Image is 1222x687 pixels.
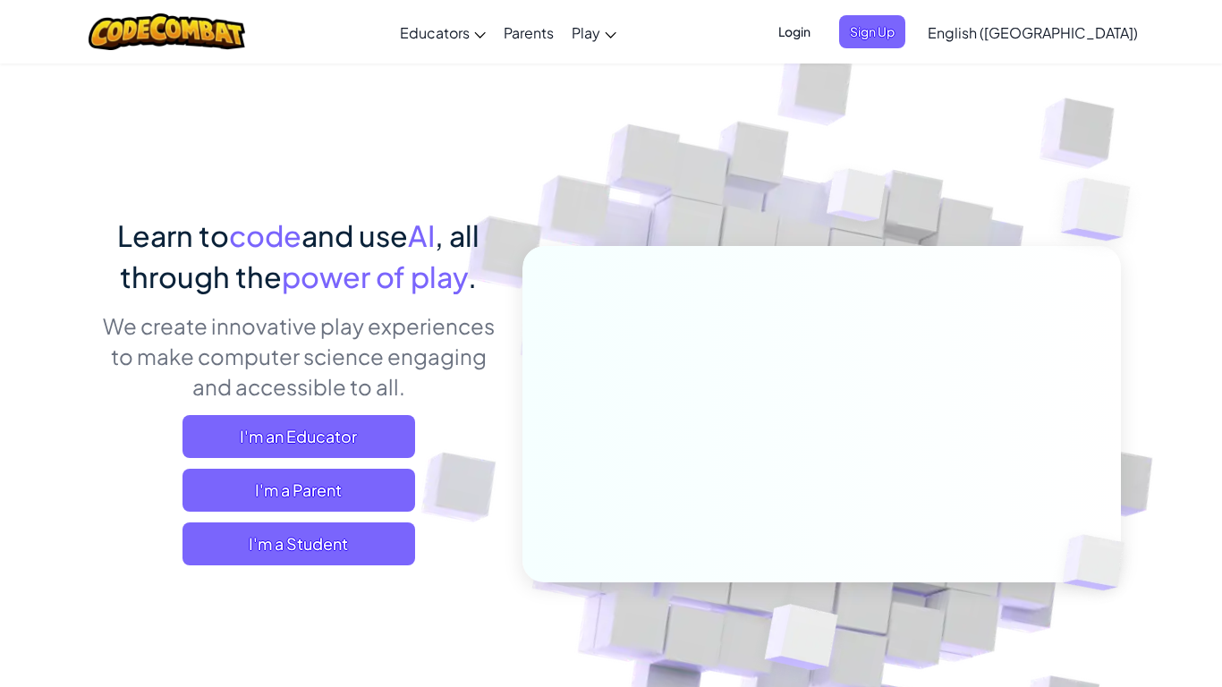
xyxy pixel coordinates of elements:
a: English ([GEOGRAPHIC_DATA]) [919,8,1147,56]
button: Login [768,15,821,48]
span: Educators [400,23,470,42]
span: English ([GEOGRAPHIC_DATA]) [928,23,1138,42]
span: AI [408,217,435,253]
span: and use [301,217,408,253]
a: Parents [495,8,563,56]
a: Play [563,8,625,56]
span: code [229,217,301,253]
button: Sign Up [839,15,905,48]
span: power of play [282,259,468,294]
span: . [468,259,477,294]
a: I'm a Parent [182,469,415,512]
img: CodeCombat logo [89,13,245,50]
button: I'm a Student [182,522,415,565]
span: Play [572,23,600,42]
a: Educators [391,8,495,56]
img: Overlap cubes [1025,134,1180,285]
p: We create innovative play experiences to make computer science engaging and accessible to all. [101,310,496,402]
img: Overlap cubes [793,133,922,267]
a: I'm an Educator [182,415,415,458]
span: Learn to [117,217,229,253]
img: Overlap cubes [1033,497,1167,628]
